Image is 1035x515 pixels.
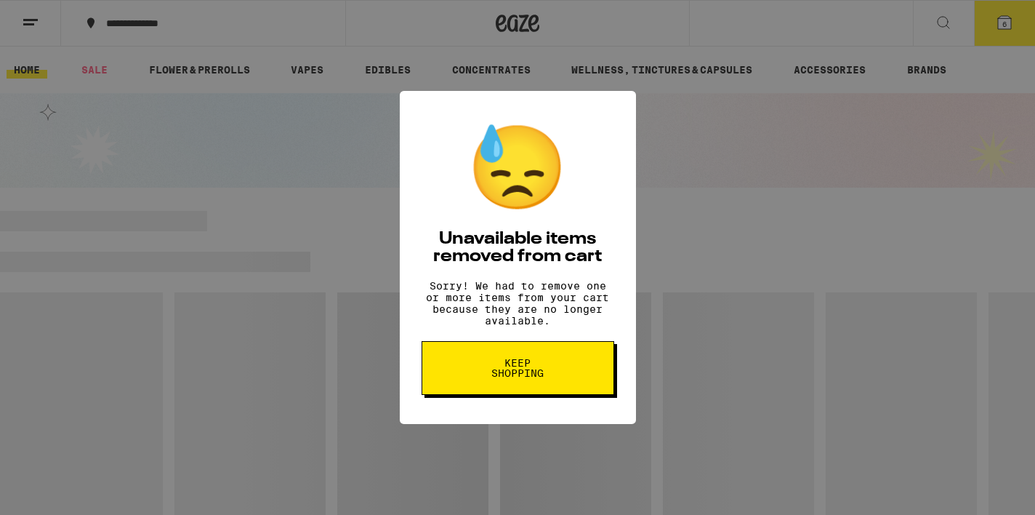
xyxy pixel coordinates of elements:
h2: Unavailable items removed from cart [422,231,614,266]
p: Sorry! We had to remove one or more items from your cart because they are no longer available. [422,280,614,327]
button: Keep Shopping [422,341,614,395]
span: Keep Shopping [480,358,555,378]
iframe: Opens a widget where you can find more information [941,471,1020,508]
div: 😓 [467,120,568,216]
